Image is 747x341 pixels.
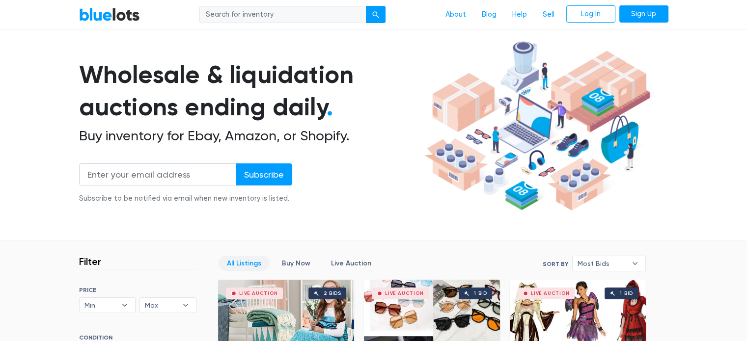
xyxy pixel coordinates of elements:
h2: Buy inventory for Ebay, Amazon, or Shopify. [79,128,421,144]
a: Sell [535,5,562,24]
h3: Filter [79,256,101,267]
a: BlueLots [79,7,140,22]
a: Buy Now [274,256,319,271]
img: hero-ee84e7d0318cb26816c560f6b4441b76977f77a177738b4e94f68c95b2b83dbb.png [421,37,654,215]
div: Live Auction [239,291,278,296]
input: Search for inventory [199,6,366,24]
span: Most Bids [578,256,627,271]
a: Live Auction [323,256,380,271]
b: ▾ [114,298,135,313]
span: Min [84,298,117,313]
a: About [438,5,474,24]
label: Sort By [543,260,568,268]
a: Log In [566,5,615,23]
div: 1 bid [474,291,487,296]
div: 2 bids [324,291,341,296]
div: Live Auction [531,291,570,296]
span: Max [145,298,177,313]
div: 1 bid [620,291,633,296]
div: Live Auction [385,291,424,296]
b: ▾ [625,256,645,271]
b: ▾ [175,298,196,313]
span: . [327,92,333,122]
a: All Listings [219,256,270,271]
a: Blog [474,5,504,24]
h6: PRICE [79,287,196,293]
a: Help [504,5,535,24]
input: Subscribe [236,163,292,185]
div: Subscribe to be notified via email when new inventory is listed. [79,193,292,204]
h1: Wholesale & liquidation auctions ending daily [79,58,421,124]
a: Sign Up [619,5,668,23]
input: Enter your email address [79,163,236,185]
